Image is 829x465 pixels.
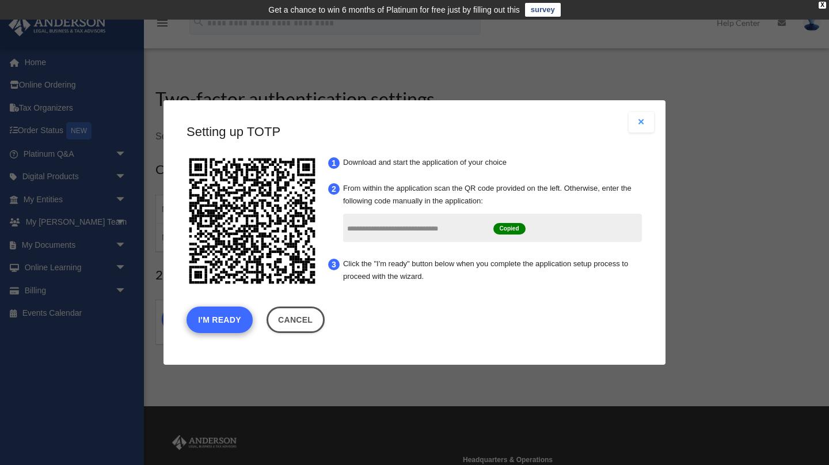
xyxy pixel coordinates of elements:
img: svg+xml;base64,PHN2ZyB4bWxucz0iaHR0cDovL3d3dy53My5vcmcvMjAwMC9zdmciIHhtbG5zOnhsaW5rPSJodHRwOi8vd3... [184,153,321,290]
a: Cancel [267,307,325,333]
li: From within the application scan the QR code provided on the left. Otherwise, enter the following... [340,178,645,248]
a: survey [525,3,561,17]
div: close [819,2,826,9]
li: Download and start the application of your choice [340,153,645,173]
li: Click the "I'm ready" button below when you complete the application setup process to proceed wit... [340,254,645,287]
h3: Setting up TOTP [187,123,642,141]
button: Close modal [629,112,654,133]
span: Copied [493,223,526,235]
button: I'm Ready [187,307,253,333]
div: Get a chance to win 6 months of Platinum for free just by filling out this [268,3,520,17]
